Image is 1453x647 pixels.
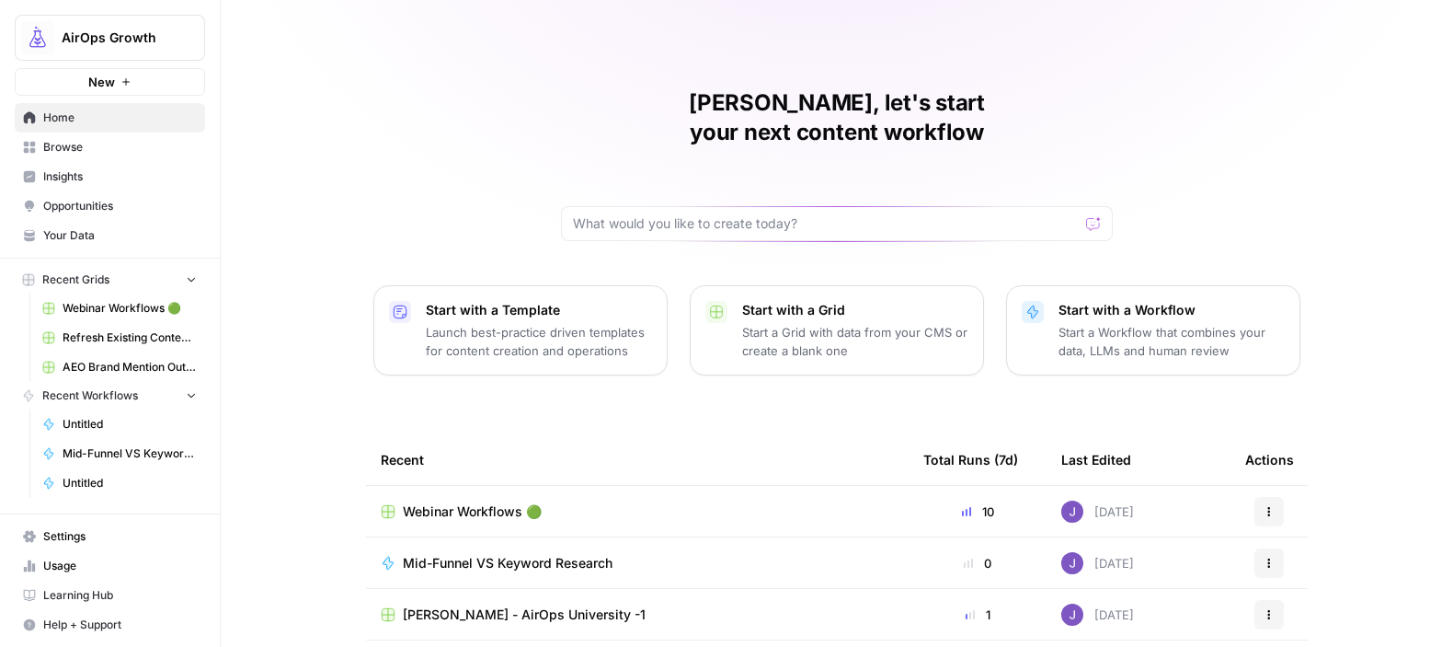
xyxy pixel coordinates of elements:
span: Refresh Existing Content (1) [63,329,197,346]
a: Browse [15,133,205,162]
div: 0 [923,554,1032,572]
div: Total Runs (7d) [923,434,1018,485]
button: New [15,68,205,96]
img: ubsf4auoma5okdcylokeqxbo075l [1061,552,1083,574]
button: Recent Workflows [15,382,205,410]
span: Mid-Funnel VS Keyword Research [403,554,612,572]
a: AEO Brand Mention Outreach [34,352,205,382]
div: Last Edited [1061,434,1131,485]
a: Insights [15,162,205,191]
div: 1 [923,606,1032,624]
button: Help + Support [15,610,205,640]
span: Browse [43,139,197,156]
p: Start with a Grid [742,301,968,319]
a: Untitled [34,468,205,498]
div: [DATE] [1061,604,1134,626]
span: [PERSON_NAME] - AirOps University -1 [403,606,646,624]
span: Webinar Workflows 🟢 [403,503,542,521]
img: ubsf4auoma5okdcylokeqxbo075l [1061,604,1083,626]
span: AEO Brand Mention Outreach [63,359,197,375]
a: Opportunities [15,191,205,221]
span: Learning Hub [43,587,197,604]
a: Untitled [34,410,205,439]
span: New [88,73,115,91]
span: Mid-Funnel VS Keyword Research [63,445,197,462]
span: Recent Grids [42,272,109,288]
a: Learning Hub [15,581,205,610]
a: Home [15,103,205,133]
a: Settings [15,522,205,551]
img: AirOps Growth Logo [21,21,54,54]
p: Start a Workflow that combines your data, LLMs and human review [1058,323,1285,360]
span: Usage [43,558,197,574]
span: Opportunities [43,198,197,214]
a: Usage [15,551,205,581]
div: [DATE] [1061,501,1134,523]
p: Start with a Workflow [1058,301,1285,319]
span: Recent Workflows [42,387,138,404]
h1: [PERSON_NAME], let's start your next content workflow [561,88,1113,147]
p: Start with a Template [426,301,652,319]
div: Actions [1245,434,1294,485]
div: [DATE] [1061,552,1134,574]
button: Recent Grids [15,266,205,294]
img: ubsf4auoma5okdcylokeqxbo075l [1061,501,1083,523]
a: Webinar Workflows 🟢 [34,294,205,323]
a: Mid-Funnel VS Keyword Research [381,554,894,572]
span: Webinar Workflows 🟢 [63,300,197,317]
span: Insights [43,168,197,185]
a: Mid-Funnel VS Keyword Research [34,439,205,468]
span: AirOps Growth [62,29,173,47]
span: Your Data [43,227,197,244]
span: Home [43,110,197,126]
a: Your Data [15,221,205,250]
button: Workspace: AirOps Growth [15,15,205,61]
button: Start with a WorkflowStart a Workflow that combines your data, LLMs and human review [1006,285,1300,375]
div: 10 [923,503,1032,521]
button: Start with a TemplateLaunch best-practice driven templates for content creation and operations [373,285,668,375]
a: [PERSON_NAME] - AirOps University -1 [381,606,894,624]
input: What would you like to create today? [573,214,1079,233]
p: Launch best-practice driven templates for content creation and operations [426,323,652,360]
span: Untitled [63,475,197,491]
p: Start a Grid with data from your CMS or create a blank one [742,323,968,360]
a: Refresh Existing Content (1) [34,323,205,352]
span: Help + Support [43,617,197,633]
a: Webinar Workflows 🟢 [381,503,894,521]
span: Untitled [63,416,197,433]
span: Settings [43,528,197,545]
div: Recent [381,434,894,485]
button: Start with a GridStart a Grid with data from your CMS or create a blank one [690,285,984,375]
